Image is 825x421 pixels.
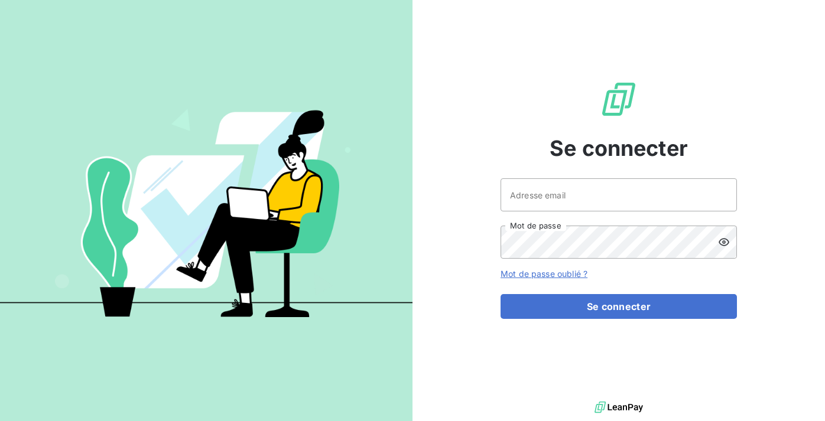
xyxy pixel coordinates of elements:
a: Mot de passe oublié ? [501,269,587,279]
img: Logo LeanPay [600,80,638,118]
button: Se connecter [501,294,737,319]
span: Se connecter [550,132,688,164]
img: logo [595,399,643,416]
input: placeholder [501,178,737,211]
